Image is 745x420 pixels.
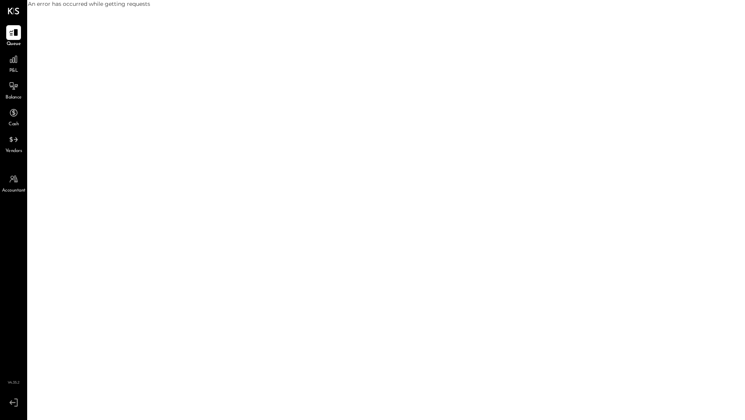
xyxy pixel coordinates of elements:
[9,121,19,128] span: Cash
[0,52,27,74] a: P&L
[5,148,22,155] span: Vendors
[5,94,22,101] span: Balance
[0,25,27,48] a: Queue
[0,105,27,128] a: Cash
[0,172,27,194] a: Accountant
[0,79,27,101] a: Balance
[2,187,26,194] span: Accountant
[7,41,21,48] span: Queue
[9,67,18,74] span: P&L
[0,132,27,155] a: Vendors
